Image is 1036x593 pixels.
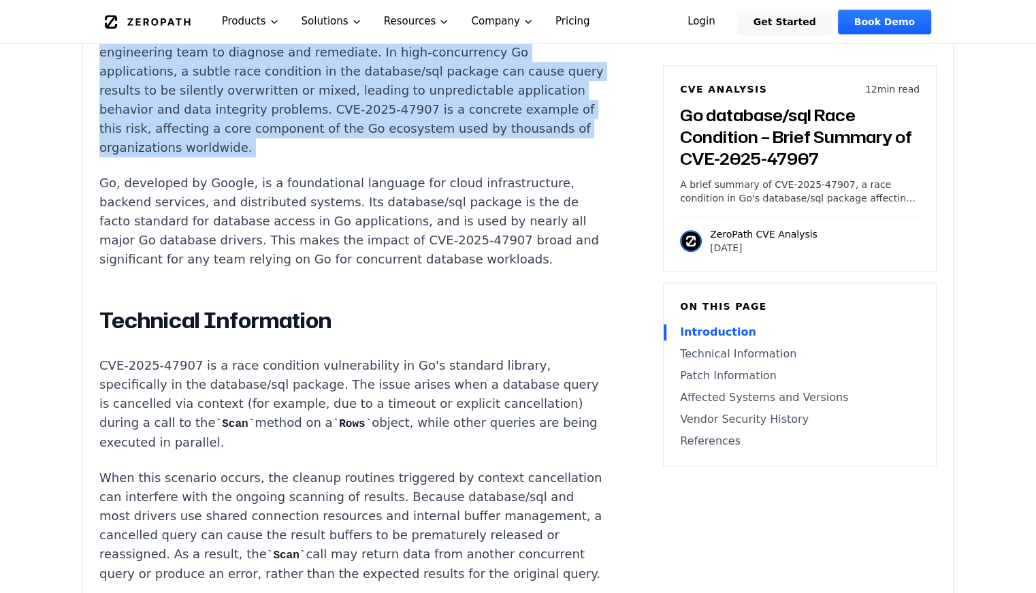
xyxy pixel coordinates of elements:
p: Go, developed by Google, is a foundational language for cloud infrastructure, backend services, a... [99,174,606,269]
code: Scan [216,418,255,430]
a: Vendor Security History [680,411,920,428]
p: [DATE] [710,241,818,255]
h6: CVE Analysis [680,82,767,96]
p: Silent data corruption in production is among the most challenging issues for any engineering tea... [99,24,606,157]
h2: Technical Information [99,307,606,334]
a: Get Started [737,10,832,34]
p: ZeroPath CVE Analysis [710,227,818,241]
a: Technical Information [680,346,920,362]
p: 12 min read [865,82,920,96]
a: References [680,433,920,449]
h3: Go database/sql Race Condition – Brief Summary of CVE-2025-47907 [680,104,920,170]
a: Introduction [680,324,920,340]
img: ZeroPath CVE Analysis [680,230,702,252]
a: Affected Systems and Versions [680,389,920,406]
a: Patch Information [680,368,920,384]
p: CVE-2025-47907 is a race condition vulnerability in Go's standard library, specifically in the da... [99,356,606,452]
code: Scan [267,549,306,562]
h6: On this page [680,300,920,313]
a: Book Demo [838,10,931,34]
p: A brief summary of CVE-2025-47907, a race condition in Go's database/sql package affecting query ... [680,178,920,205]
p: When this scenario occurs, the cleanup routines triggered by context cancellation can interfere w... [99,468,606,583]
code: Rows [333,418,372,430]
a: Login [671,10,732,34]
